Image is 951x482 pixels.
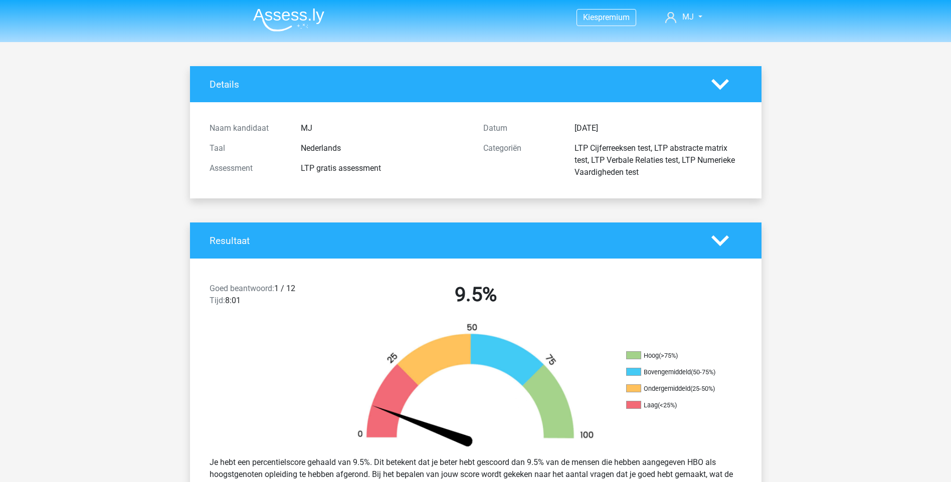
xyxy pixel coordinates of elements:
[293,162,476,174] div: LTP gratis assessment
[202,283,339,311] div: 1 / 12 8:01
[626,351,726,360] li: Hoog
[659,352,678,359] div: (>75%)
[202,142,293,154] div: Taal
[202,122,293,134] div: Naam kandidaat
[202,162,293,174] div: Assessment
[476,142,567,178] div: Categoriën
[346,283,605,307] h2: 9.5%
[567,122,749,134] div: [DATE]
[210,235,696,247] h4: Resultaat
[626,384,726,393] li: Ondergemiddeld
[210,284,274,293] span: Goed beantwoord:
[293,142,476,154] div: Nederlands
[340,323,611,448] img: 10.f31a7f3a3dd8.png
[583,13,598,22] span: Kies
[690,385,715,392] div: (25-50%)
[682,12,694,22] span: MJ
[626,401,726,410] li: Laag
[476,122,567,134] div: Datum
[691,368,715,376] div: (50-75%)
[658,401,677,409] div: (<25%)
[626,368,726,377] li: Bovengemiddeld
[598,13,630,22] span: premium
[210,296,225,305] span: Tijd:
[293,122,476,134] div: MJ
[210,79,696,90] h4: Details
[661,11,706,23] a: MJ
[577,11,636,24] a: Kiespremium
[567,142,749,178] div: LTP Cijferreeksen test, LTP abstracte matrix test, LTP Verbale Relaties test, LTP Numerieke Vaard...
[253,8,324,32] img: Assessly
